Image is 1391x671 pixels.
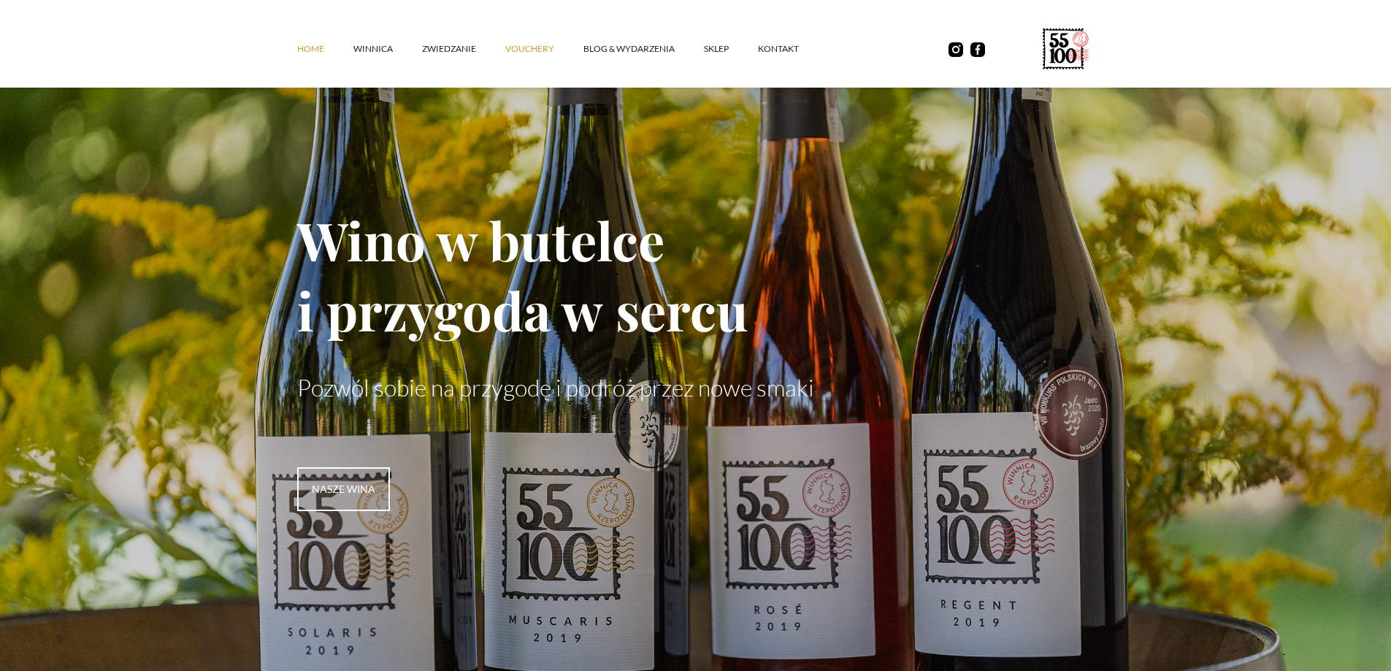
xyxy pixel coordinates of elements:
a: vouchery [505,27,583,71]
a: kontakt [758,27,828,71]
a: Blog & Wydarzenia [583,27,704,71]
a: Home [297,27,353,71]
p: Pozwól sobie na przygodę i podróż przez nowe smaki [297,374,1095,402]
a: nasze wina [297,467,390,511]
a: SKLEP [704,27,758,71]
h1: Wino w butelce i przygoda w sercu [297,204,1095,345]
a: winnica [353,27,422,71]
a: ZWIEDZANIE [422,27,505,71]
